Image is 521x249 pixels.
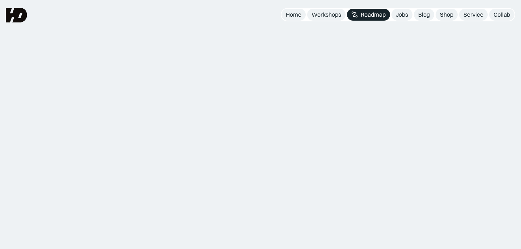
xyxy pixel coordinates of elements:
[307,9,346,21] a: Workshops
[396,11,408,18] div: Jobs
[281,9,306,21] a: Home
[489,9,514,21] a: Collab
[418,11,430,18] div: Blog
[286,11,301,18] div: Home
[436,9,458,21] a: Shop
[414,9,434,21] a: Blog
[361,11,386,18] div: Roadmap
[347,9,390,21] a: Roadmap
[459,9,488,21] a: Service
[312,11,341,18] div: Workshops
[494,11,510,18] div: Collab
[463,11,483,18] div: Service
[391,9,412,21] a: Jobs
[440,11,453,18] div: Shop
